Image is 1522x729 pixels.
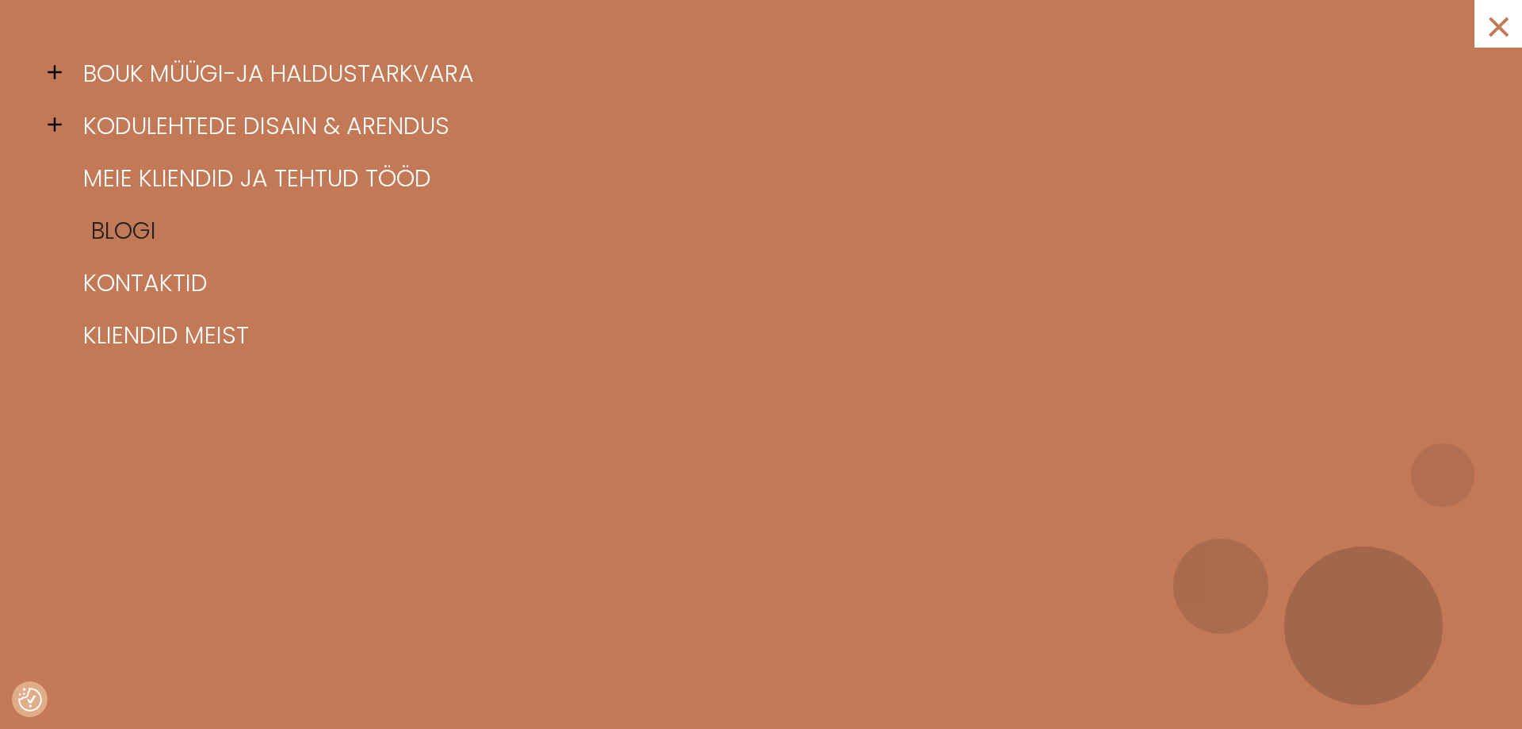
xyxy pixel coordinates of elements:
button: Nõusolekueelistused [18,688,42,712]
a: Kliendid meist [71,309,1474,362]
a: Kodulehtede disain & arendus [71,100,1474,152]
a: BOUK müügi-ja haldustarkvara [71,48,1474,100]
a: Meie kliendid ja tehtud tööd [71,152,1474,205]
a: Kontaktid [71,257,1474,309]
a: Blogi [79,205,1482,257]
img: Revisit consent button [18,688,42,712]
